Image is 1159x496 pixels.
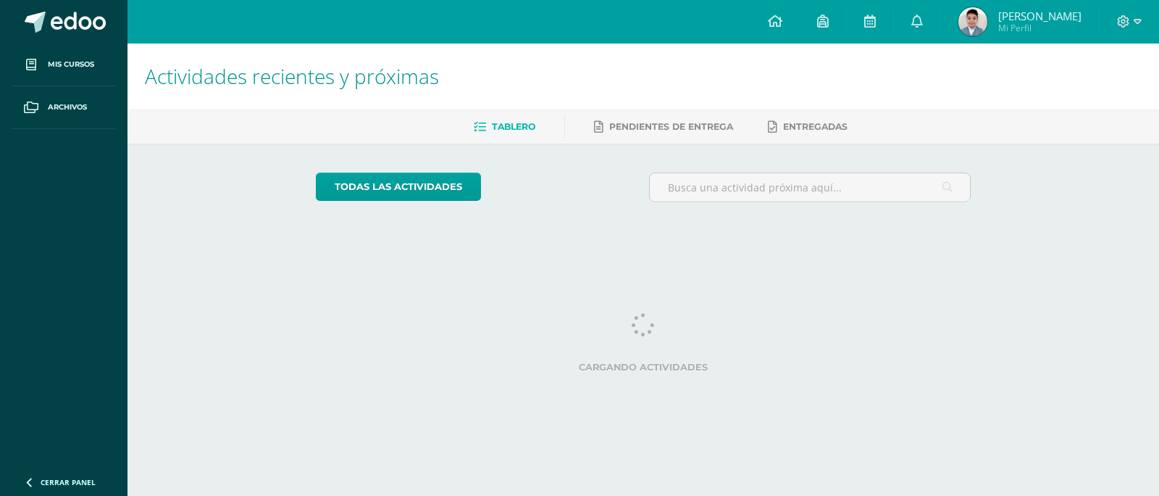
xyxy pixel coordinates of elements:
[12,44,116,86] a: Mis cursos
[958,7,987,36] img: 802e057e37c2cd8cc9d181c9f5963865.png
[998,9,1081,23] span: [PERSON_NAME]
[492,121,535,132] span: Tablero
[145,62,439,90] span: Actividades recientes y próximas
[768,115,848,139] a: Entregadas
[48,102,87,113] span: Archivos
[316,173,481,201] a: todas las Actividades
[12,86,116,129] a: Archivos
[650,173,971,202] input: Busca una actividad próxima aquí...
[48,59,94,70] span: Mis cursos
[998,22,1081,34] span: Mi Perfil
[316,362,971,373] label: Cargando actividades
[474,115,535,139] a: Tablero
[609,121,733,132] span: Pendientes de entrega
[783,121,848,132] span: Entregadas
[41,477,96,487] span: Cerrar panel
[594,115,733,139] a: Pendientes de entrega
